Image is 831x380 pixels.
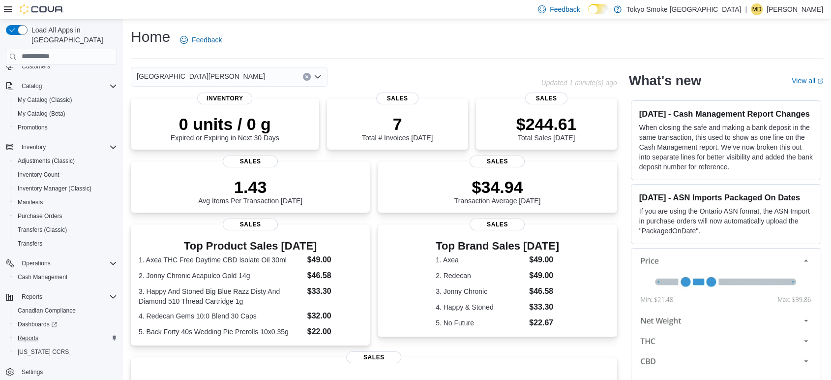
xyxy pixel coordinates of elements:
h3: Top Brand Sales [DATE] [436,240,559,252]
button: Inventory [18,141,50,153]
button: Inventory [2,140,121,154]
p: 7 [362,114,433,134]
dt: 1. Axea THC Free Daytime CBD Isolate Oil 30ml [139,255,303,265]
a: Feedback [176,30,226,50]
dt: 5. No Future [436,318,525,328]
dt: 1. Axea [436,255,525,265]
span: Settings [22,368,43,376]
span: Transfers [18,240,42,248]
div: Total # Invoices [DATE] [362,114,433,142]
button: Catalog [2,79,121,93]
span: Promotions [18,124,48,131]
dt: 2. Redecan [436,271,525,281]
div: Expired or Expiring in Next 30 Days [171,114,279,142]
h3: [DATE] - ASN Imports Packaged On Dates [639,192,813,202]
dd: $49.00 [529,254,559,266]
p: 1.43 [198,177,302,197]
a: View allExternal link [792,77,823,85]
p: $34.94 [454,177,541,197]
dt: 4. Redecan Gems 10:0 Blend 30 Caps [139,311,303,321]
button: [US_STATE] CCRS [10,345,121,359]
span: Manifests [18,198,43,206]
a: Dashboards [10,317,121,331]
a: Dashboards [14,318,61,330]
button: Reports [18,291,46,303]
dt: 3. Jonny Chronic [436,286,525,296]
span: Dashboards [14,318,117,330]
span: Sales [525,93,567,104]
dd: $49.00 [307,254,362,266]
button: Clear input [303,73,311,81]
span: Adjustments (Classic) [14,155,117,167]
button: Settings [2,365,121,379]
button: Catalog [18,80,46,92]
span: Load All Apps in [GEOGRAPHIC_DATA] [28,25,117,45]
span: Dashboards [18,320,57,328]
span: Cash Management [18,273,67,281]
span: Sales [376,93,418,104]
span: Transfers (Classic) [18,226,67,234]
p: If you are using the Ontario ASN format, the ASN Import in purchase orders will now automatically... [639,206,813,236]
span: Reports [14,332,117,344]
span: Settings [18,366,117,378]
span: Cash Management [14,271,117,283]
a: Transfers (Classic) [14,224,71,236]
dt: 4. Happy & Stoned [436,302,525,312]
dd: $46.58 [529,285,559,297]
span: Inventory Manager (Classic) [14,183,117,194]
a: My Catalog (Beta) [14,108,69,120]
span: Adjustments (Classic) [18,157,75,165]
span: My Catalog (Classic) [14,94,117,106]
span: Customers [18,60,117,72]
dd: $33.30 [307,285,362,297]
span: Canadian Compliance [18,307,76,315]
span: Inventory [18,141,117,153]
button: Operations [18,257,55,269]
a: Transfers [14,238,46,250]
span: MD [752,3,762,15]
span: Promotions [14,122,117,133]
span: Inventory Count [14,169,117,181]
button: Reports [2,290,121,304]
h3: Top Product Sales [DATE] [139,240,362,252]
span: Purchase Orders [18,212,62,220]
span: My Catalog (Beta) [14,108,117,120]
button: Open list of options [314,73,322,81]
span: My Catalog (Classic) [18,96,72,104]
button: Transfers [10,237,121,251]
dt: 5. Back Forty 40s Wedding Pie Prerolls 10x0.35g [139,327,303,337]
div: Avg Items Per Transaction [DATE] [198,177,302,205]
dd: $46.58 [307,270,362,282]
a: Inventory Count [14,169,63,181]
span: Inventory Count [18,171,59,179]
dt: 2. Jonny Chronic Acapulco Gold 14g [139,271,303,281]
p: [PERSON_NAME] [767,3,823,15]
button: My Catalog (Beta) [10,107,121,121]
span: Sales [223,219,278,230]
span: Feedback [550,4,580,14]
h3: [DATE] - Cash Management Report Changes [639,109,813,119]
button: Transfers (Classic) [10,223,121,237]
p: Tokyo Smoke [GEOGRAPHIC_DATA] [626,3,742,15]
button: Inventory Manager (Classic) [10,182,121,195]
span: Catalog [18,80,117,92]
div: Total Sales [DATE] [516,114,577,142]
button: Customers [2,59,121,73]
span: Operations [18,257,117,269]
span: Reports [22,293,42,301]
a: Adjustments (Classic) [14,155,79,167]
span: Washington CCRS [14,346,117,358]
a: Inventory Manager (Classic) [14,183,95,194]
div: Transaction Average [DATE] [454,177,541,205]
span: Catalog [22,82,42,90]
dd: $32.00 [307,310,362,322]
dd: $22.67 [529,317,559,329]
button: Purchase Orders [10,209,121,223]
button: Cash Management [10,270,121,284]
p: 0 units / 0 g [171,114,279,134]
button: Reports [10,331,121,345]
p: | [745,3,747,15]
span: Feedback [192,35,222,45]
span: Inventory Manager (Classic) [18,185,91,192]
span: Purchase Orders [14,210,117,222]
